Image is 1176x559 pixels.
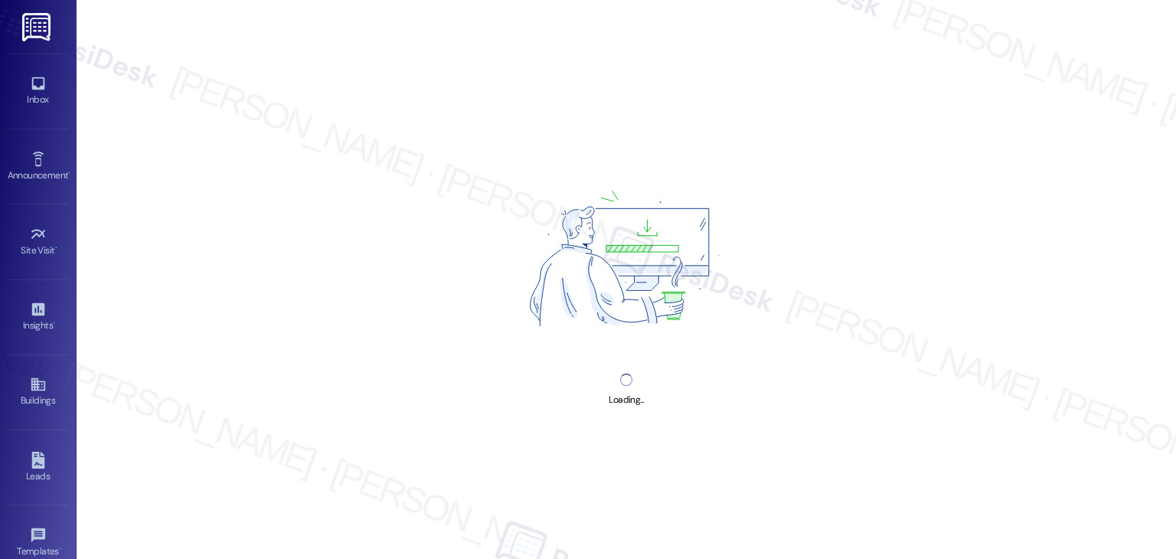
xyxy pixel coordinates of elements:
img: ResiDesk Logo [22,13,54,41]
span: • [55,243,57,253]
a: Site Visit • [8,221,69,263]
span: • [53,318,55,329]
span: • [59,544,61,554]
a: Inbox [8,70,69,112]
a: Buildings [8,371,69,413]
div: Loading... [609,392,643,408]
a: Leads [8,447,69,489]
span: • [68,168,70,178]
a: Insights • [8,296,69,338]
